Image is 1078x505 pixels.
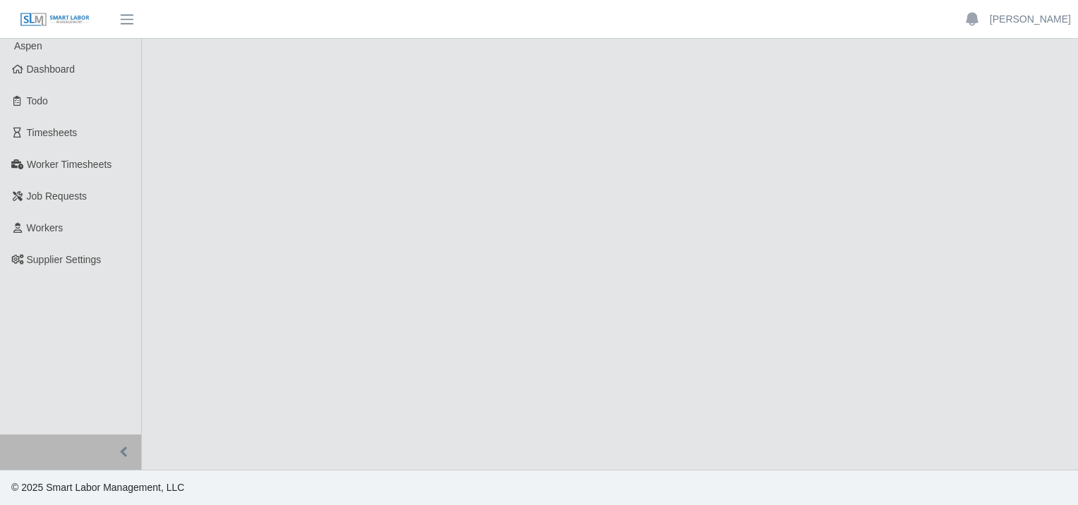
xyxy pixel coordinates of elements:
span: Supplier Settings [27,254,102,265]
span: Aspen [14,40,42,51]
span: Timesheets [27,127,78,138]
span: Workers [27,222,63,233]
a: [PERSON_NAME] [990,12,1071,27]
span: Worker Timesheets [27,159,111,170]
span: Dashboard [27,63,75,75]
span: © 2025 Smart Labor Management, LLC [11,482,184,493]
img: SLM Logo [20,12,90,28]
span: Todo [27,95,48,107]
span: Job Requests [27,190,87,202]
